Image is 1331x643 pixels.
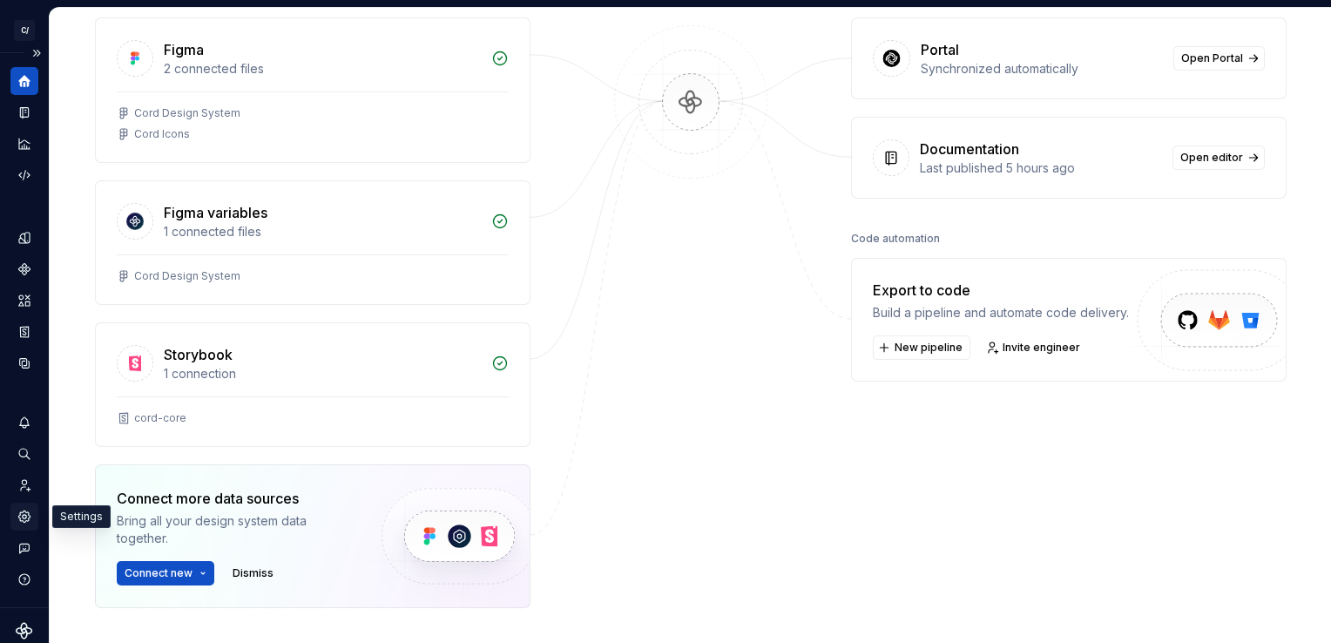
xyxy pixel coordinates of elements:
a: Open editor [1172,146,1265,170]
div: Portal [921,39,959,60]
span: Dismiss [233,566,274,580]
a: Design tokens [10,224,38,252]
button: Contact support [10,534,38,562]
div: Figma [164,39,204,60]
button: Connect new [117,561,214,585]
div: Connect more data sources [117,488,352,509]
div: Cord Design System [134,269,240,283]
a: Code automation [10,161,38,189]
div: 1 connected files [164,223,481,240]
div: Code automation [851,227,940,251]
a: Documentation [10,98,38,126]
svg: Supernova Logo [16,622,33,640]
a: Open Portal [1173,46,1265,71]
a: Settings [10,503,38,531]
span: Invite engineer [1003,341,1080,355]
span: Connect new [125,566,193,580]
div: Cord Icons [134,127,190,141]
a: Storybook1 connectioncord-core [95,322,530,447]
span: Open Portal [1181,51,1243,65]
div: 1 connection [164,365,481,382]
div: Build a pipeline and automate code delivery. [873,304,1129,321]
div: cord-core [134,411,186,425]
a: Invite team [10,471,38,499]
a: Storybook stories [10,318,38,346]
div: Export to code [873,280,1129,301]
div: C/ [14,20,35,41]
div: Synchronized automatically [921,60,1163,78]
div: Storybook [164,344,233,365]
button: Search ⌘K [10,440,38,468]
a: Home [10,67,38,95]
a: Components [10,255,38,283]
div: Settings [52,505,111,528]
span: New pipeline [895,341,963,355]
button: New pipeline [873,335,970,360]
button: Dismiss [225,561,281,585]
a: Invite engineer [981,335,1088,360]
div: Figma variables [164,202,267,223]
div: Last published 5 hours ago [920,159,1162,177]
button: C/ [3,11,45,49]
a: Figma variables1 connected filesCord Design System [95,180,530,305]
a: Assets [10,287,38,315]
button: Expand sidebar [24,41,49,65]
div: 2 connected files [164,60,481,78]
a: Analytics [10,130,38,158]
span: Open editor [1180,151,1243,165]
div: Cord Design System [134,106,240,120]
a: Figma2 connected filesCord Design SystemCord Icons [95,17,530,163]
div: Documentation [920,139,1019,159]
button: Notifications [10,409,38,437]
div: Bring all your design system data together. [117,512,352,547]
a: Data sources [10,349,38,377]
